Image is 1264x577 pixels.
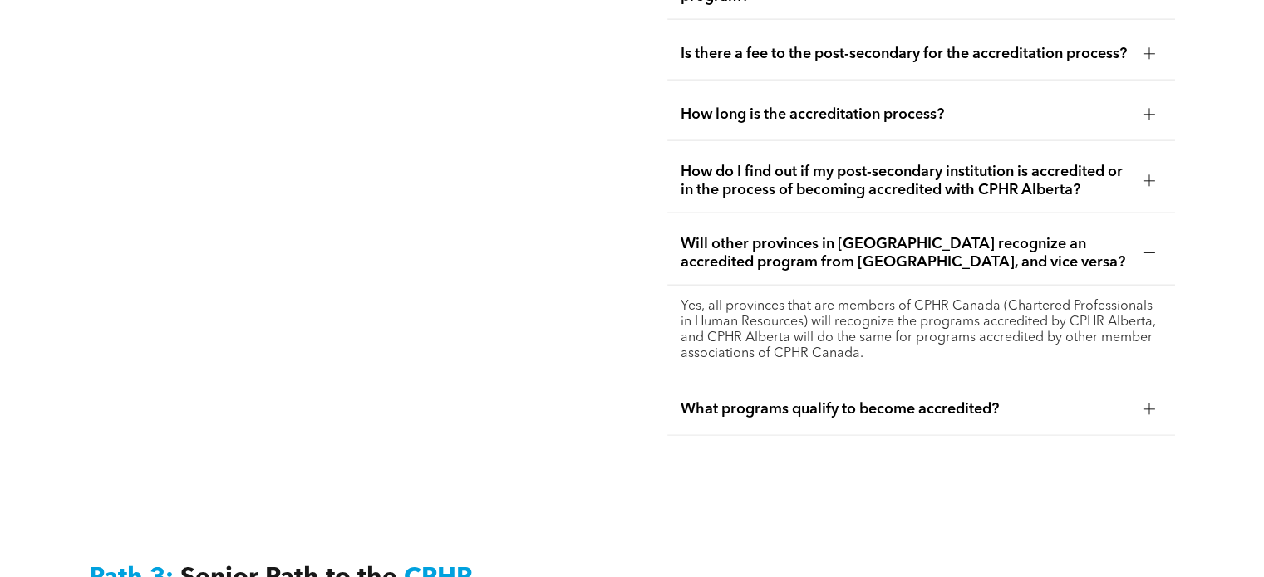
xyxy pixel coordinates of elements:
span: How do I find out if my post-secondary institution is accredited or in the process of becoming ac... [681,163,1129,199]
p: Yes, all provinces that are members of CPHR Canada (Chartered Professionals in Human Resources) w... [681,299,1161,362]
span: Is there a fee to the post-secondary for the accreditation process? [681,45,1129,63]
span: Will other provinces in [GEOGRAPHIC_DATA] recognize an accredited program from [GEOGRAPHIC_DATA],... [681,235,1129,271]
span: What programs qualify to become accredited? [681,400,1129,418]
span: How long is the accreditation process? [681,105,1129,124]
